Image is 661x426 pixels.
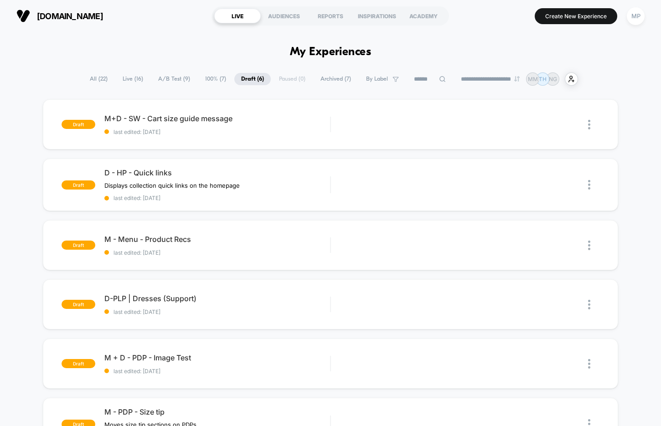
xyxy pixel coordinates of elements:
div: INSPIRATIONS [354,9,400,23]
span: draft [62,120,95,129]
div: AUDIENCES [261,9,307,23]
span: All ( 22 ) [83,73,114,85]
img: close [588,120,590,129]
div: ACADEMY [400,9,447,23]
img: close [588,241,590,250]
span: [DOMAIN_NAME] [37,11,103,21]
p: TH [539,76,547,82]
div: REPORTS [307,9,354,23]
span: By Label [366,76,388,82]
img: close [588,359,590,369]
div: LIVE [214,9,261,23]
span: Live ( 16 ) [116,73,150,85]
span: last edited: [DATE] [104,128,330,135]
span: M - PDP - Size tip [104,407,330,416]
p: MM [528,76,538,82]
span: Archived ( 7 ) [314,73,358,85]
p: NG [549,76,557,82]
span: draft [62,241,95,250]
img: end [514,76,520,82]
button: [DOMAIN_NAME] [14,9,106,23]
span: draft [62,180,95,190]
span: last edited: [DATE] [104,249,330,256]
span: last edited: [DATE] [104,308,330,315]
span: draft [62,359,95,368]
div: MP [627,7,645,25]
span: last edited: [DATE] [104,195,330,201]
span: last edited: [DATE] [104,368,330,375]
span: 100% ( 7 ) [198,73,233,85]
span: A/B Test ( 9 ) [151,73,197,85]
button: MP [624,7,647,26]
span: draft [62,300,95,309]
img: close [588,300,590,309]
span: M+D - SW - Cart size guide message [104,114,330,123]
button: Create New Experience [535,8,617,24]
img: Visually logo [16,9,30,23]
h1: My Experiences [290,46,372,59]
span: Draft ( 6 ) [234,73,271,85]
img: close [588,180,590,190]
span: D-PLP | Dresses (Support) [104,294,330,303]
span: M - Menu - Product Recs [104,235,330,244]
span: D - HP - Quick links [104,168,330,177]
span: M + D - PDP - Image Test [104,353,330,362]
span: Displays collection quick links on the homepage [104,182,240,189]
